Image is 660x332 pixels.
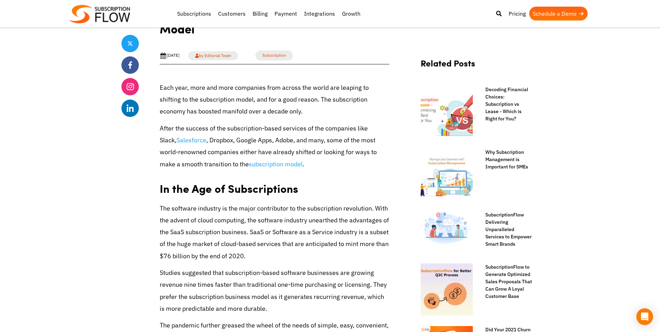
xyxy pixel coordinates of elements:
[421,149,473,201] img: 3 reasons why Subscription Management is important for SMEs
[421,263,473,316] img: SubscriptionFlow-HubSpot for Better Q2C Process
[188,51,238,60] a: by Editorial Team
[255,50,293,61] a: Subscription
[249,160,303,168] a: subscription model
[160,267,389,315] p: Studies suggested that subscription-based software businesses are growing revenue nine times fast...
[271,7,301,21] a: Payment
[478,211,532,248] a: SubscriptionFlow Delivering Unparalleled Services to Empower Smart Brands
[505,7,529,21] a: Pricing
[160,203,389,262] p: The software industry is the major contributor to the subscription revolution. With the advent of...
[160,52,180,59] div: [DATE]
[421,86,473,138] img: Subscription vs lease
[160,122,389,170] p: After the success of the subscription-based services of the companies like Slack, , Dropbox, Goog...
[421,58,532,75] h2: Related Posts
[174,7,215,21] a: Subscriptions
[301,7,339,21] a: Integrations
[478,263,532,300] a: SubscriptionFlow to Generate Optimized Sales Proposals That Can Grow A Loyal Customer Base
[636,308,653,325] div: Open Intercom Messenger
[478,86,532,122] a: Decoding Financial Choices: Subscription vs Lease - Which is Right for You?
[421,211,473,246] img: subscription-handling-system
[478,149,532,171] a: Why Subscription Management is Important for SMEs
[339,7,364,21] a: Growth
[249,7,271,21] a: Billing
[529,7,588,21] a: Schedule a Demo
[160,82,389,118] p: Each year, more and more companies from across the world are leaping to shifting to the subscript...
[176,136,206,144] a: Salesforce
[69,5,130,23] img: Subscriptionflow
[215,7,249,21] a: Customers
[160,180,298,196] strong: In the Age of Subscriptions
